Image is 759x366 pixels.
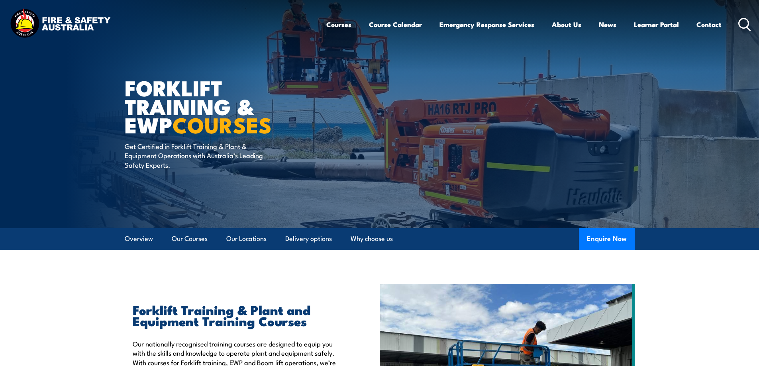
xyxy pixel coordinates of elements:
a: News [599,14,616,35]
a: Why choose us [351,228,393,249]
strong: COURSES [173,108,272,141]
a: Learner Portal [634,14,679,35]
a: Emergency Response Services [439,14,534,35]
button: Enquire Now [579,228,635,250]
h1: Forklift Training & EWP [125,78,322,134]
a: About Us [552,14,581,35]
h2: Forklift Training & Plant and Equipment Training Courses [133,304,343,326]
a: Our Locations [226,228,267,249]
p: Get Certified in Forklift Training & Plant & Equipment Operations with Australia’s Leading Safety... [125,141,270,169]
a: Courses [326,14,351,35]
a: Delivery options [285,228,332,249]
a: Our Courses [172,228,208,249]
a: Overview [125,228,153,249]
a: Course Calendar [369,14,422,35]
a: Contact [696,14,722,35]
